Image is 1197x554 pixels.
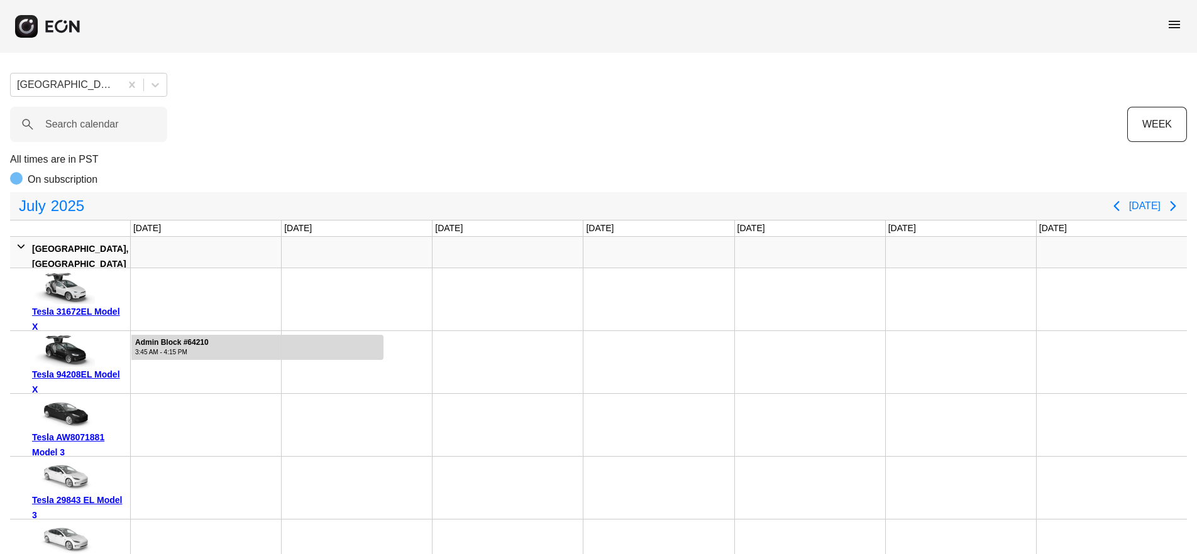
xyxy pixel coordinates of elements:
div: [DATE] [886,220,918,236]
span: 2025 [48,193,87,219]
div: Tesla 31672EL Model X [32,304,126,334]
div: Tesla AW8071881 Model 3 [32,430,126,460]
div: [DATE] [282,220,314,236]
button: [DATE] [1129,195,1161,217]
div: Tesla 29843 EL Model 3 [32,492,126,523]
div: [DATE] [583,220,616,236]
div: Rented for 7 days by Admin Block Current status is rental [131,331,384,360]
span: July [16,193,48,219]
img: car [32,273,95,304]
label: Search calendar [45,117,119,132]
img: car [32,398,95,430]
span: menu [1167,17,1182,32]
img: car [32,461,95,492]
div: Tesla 94208EL Model X [32,367,126,397]
button: Previous page [1104,193,1129,219]
button: WEEK [1127,107,1187,142]
p: On subscription [28,172,97,187]
button: July2025 [11,193,92,219]
img: car [32,335,95,367]
div: [GEOGRAPHIC_DATA], [GEOGRAPHIC_DATA] [32,241,128,271]
div: [DATE] [735,220,768,236]
button: Next page [1161,193,1186,219]
div: 3:45 AM - 4:15 PM [135,347,209,357]
div: [DATE] [1037,220,1069,236]
div: [DATE] [131,220,163,236]
p: All times are in PST [10,152,1187,167]
div: Admin Block #64210 [135,338,209,347]
div: [DATE] [433,220,465,236]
